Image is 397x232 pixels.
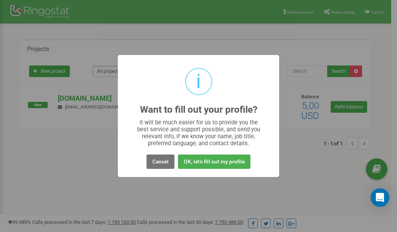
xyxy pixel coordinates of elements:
[133,119,264,147] div: It will be much easier for us to provide you the best service and support possible, and send you ...
[196,69,201,94] div: i
[147,155,174,169] button: Cancel
[140,105,257,115] h2: Want to fill out your profile?
[371,188,389,207] div: Open Intercom Messenger
[178,155,250,169] button: OK, let's fill out my profile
